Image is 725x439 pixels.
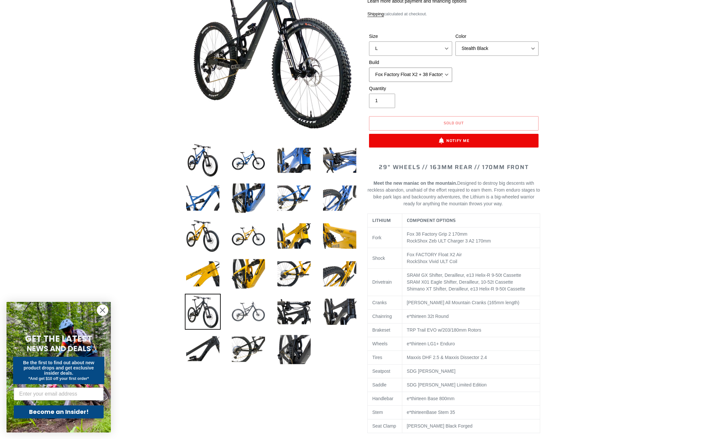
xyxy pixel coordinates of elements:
img: Load image into Gallery viewer, LITHIUM - Complete Bike [185,142,221,178]
span: *And get $10 off your first order* [28,376,89,381]
img: Load image into Gallery viewer, LITHIUM - Complete Bike [185,218,221,254]
td: [PERSON_NAME] All Mountain Cranks (165mm length) [402,296,540,310]
a: Shipping [367,11,384,17]
img: Load image into Gallery viewer, LITHIUM - Complete Bike [230,218,266,254]
button: Close dialog [97,305,108,316]
button: Become an Insider! [14,405,104,418]
span: Zeb ULT Charger 3 A2 170 [429,238,483,243]
span: e*thirteen [407,410,426,415]
img: Load image into Gallery viewer, LITHIUM - Complete Bike [322,218,358,254]
td: [PERSON_NAME] Black Forged [402,419,540,433]
span: From enduro stages to bike park laps and backcountry adventures, the Lithium is a big-wheeled war... [373,187,540,206]
button: Sold out [369,116,539,131]
div: calculated at checkout. [367,11,540,17]
th: COMPONENT OPTIONS [402,214,540,227]
td: Maxxis DHF 2.5 & Maxxis Dissector 2.4 [402,351,540,365]
th: LITHIUM [368,214,402,227]
img: Load image into Gallery viewer, LITHIUM - Complete Bike [276,142,312,178]
img: Load image into Gallery viewer, LITHIUM - Complete Bike [230,256,266,292]
label: Color [455,33,539,40]
td: TRP Trail EVO w/203/180mm Rotors [402,323,540,337]
img: Load image into Gallery viewer, LITHIUM - Complete Bike [276,218,312,254]
img: Load image into Gallery viewer, LITHIUM - Complete Bike [322,256,358,292]
span: . [502,201,503,206]
label: Build [369,59,452,66]
img: Load image into Gallery viewer, LITHIUM - Complete Bike [185,294,221,330]
img: Load image into Gallery viewer, LITHIUM - Complete Bike [185,180,221,216]
label: Size [369,33,452,40]
td: Seatpost [368,365,402,378]
img: Load image into Gallery viewer, LITHIUM - Complete Bike [322,294,358,330]
td: RockShox mm [402,227,540,248]
td: Shock [368,248,402,269]
span: NEWS AND DEALS [27,343,91,354]
td: Drivetrain [368,269,402,296]
td: Tires [368,351,402,365]
td: Fox FACTORY Float X2 Air RockShox Vivid ULT Coil [402,248,540,269]
button: Notify Me [369,134,539,148]
img: Load image into Gallery viewer, LITHIUM - Complete Bike [185,256,221,292]
img: Load image into Gallery viewer, LITHIUM - Complete Bike [322,142,358,178]
input: Enter your email address [14,387,104,400]
img: Load image into Gallery viewer, LITHIUM - Complete Bike [276,256,312,292]
td: Stem [368,406,402,419]
span: 29" WHEELS // 163mm REAR // 170mm FRONT [379,163,528,172]
label: Quantity [369,85,452,92]
img: Load image into Gallery viewer, LITHIUM - Complete Bike [230,142,266,178]
td: Cranks [368,296,402,310]
img: Load image into Gallery viewer, LITHIUM - Complete Bike [185,332,221,368]
span: GET THE LATEST [25,333,92,345]
img: Load image into Gallery viewer, LITHIUM - Complete Bike [230,294,266,330]
td: Fork [368,227,402,248]
span: Designed to destroy big descents with reckless abandon, unafraid of the effort required to earn t... [368,180,540,206]
td: SDG [PERSON_NAME] [402,365,540,378]
td: Brakeset [368,323,402,337]
td: Wheels [368,337,402,351]
img: Load image into Gallery viewer, LITHIUM - Complete Bike [276,332,312,368]
td: Handlebar [368,392,402,406]
td: e*thirteen Base 800mm [402,392,540,406]
span: Fox 38 Factory Grip 2 170mm [407,231,467,237]
img: Load image into Gallery viewer, LITHIUM - Complete Bike [230,180,266,216]
td: Saddle [368,378,402,392]
b: Meet the new maniac on the mountain. [374,180,457,186]
span: Base Stem 35 [426,410,455,415]
td: e*thirteen 32t Round [402,310,540,323]
img: Load image into Gallery viewer, LITHIUM - Complete Bike [276,294,312,330]
td: Chainring [368,310,402,323]
img: Load image into Gallery viewer, LITHIUM - Complete Bike [276,180,312,216]
td: e*thirteen LG1+ Enduro [402,337,540,351]
img: Load image into Gallery viewer, LITHIUM - Complete Bike [230,332,266,368]
span: Be the first to find out about new product drops and get exclusive insider deals. [23,360,95,376]
td: SDG [PERSON_NAME] Limited Edition [402,378,540,392]
td: Seat Clamp [368,419,402,433]
img: Load image into Gallery viewer, LITHIUM - Complete Bike [322,180,358,216]
td: SRAM GX Shifter, Derailleur, e13 Helix-R 9-50t Cassette SRAM X01 Eagle Shifter, Derailleur, 10-52... [402,269,540,296]
span: Sold out [444,120,464,126]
